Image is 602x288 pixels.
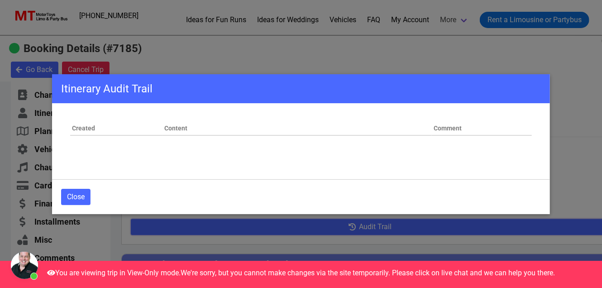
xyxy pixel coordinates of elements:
[162,121,432,135] td: Content
[70,121,162,135] td: Created
[432,121,532,135] td: Comment
[11,252,38,279] div: Open chat
[61,83,541,94] h3: Itinerary Audit Trail
[67,192,85,202] span: Close
[61,189,91,205] button: Close
[70,143,532,154] nav: Page navigation example
[181,269,555,277] span: We're sorry, but you cannot make changes via the site temporarily. Please click on live chat and ...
